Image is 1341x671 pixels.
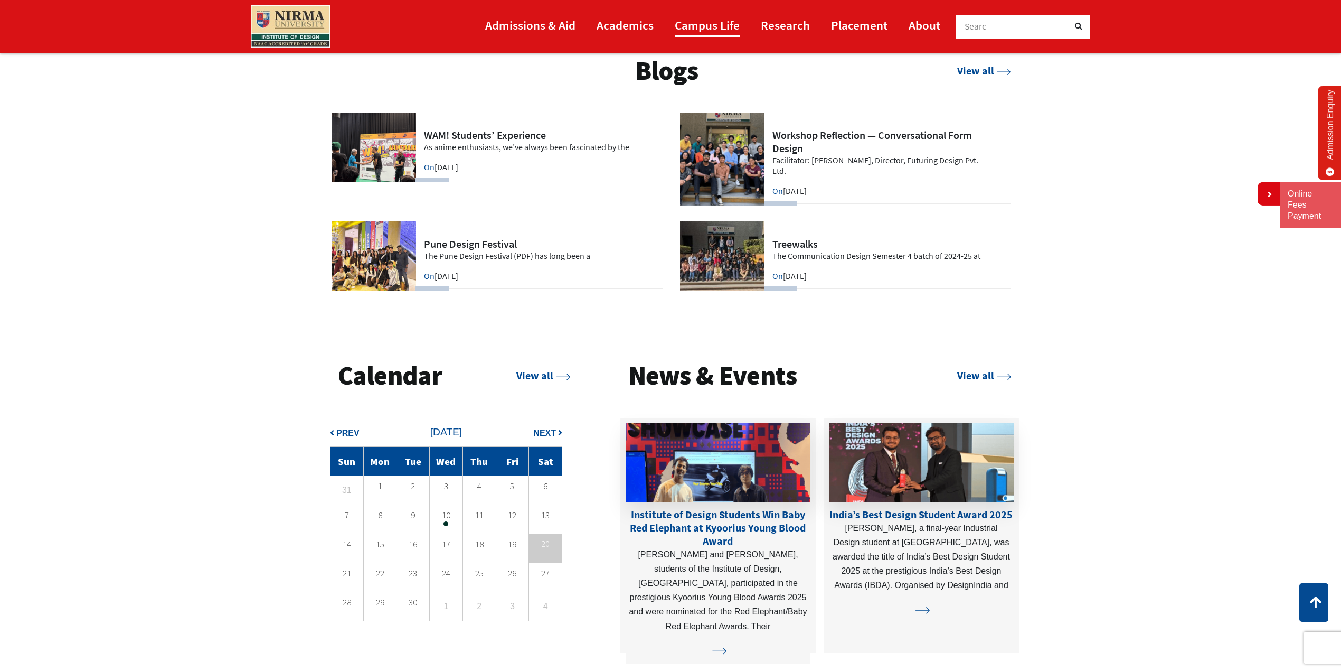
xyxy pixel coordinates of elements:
[529,570,562,577] p: 27
[829,508,1013,521] a: India’s Best Design Student Award 2025
[529,447,562,476] td: Sat
[529,482,562,490] p: 6
[675,13,740,37] a: Campus Life
[462,447,496,476] td: Thu
[496,447,529,476] td: Fri
[533,426,562,440] button: Next
[336,428,360,437] span: Prev
[430,592,463,621] td: 1
[251,5,330,48] img: main_logo
[396,511,429,519] p: 9
[630,508,806,547] a: Institute of Design Students Win Baby Red Elephant at Kyoorius Young Blood Award
[829,423,1014,502] img: India’s Best Design Student Award 2025
[463,511,496,519] p: 11
[462,592,496,621] td: 2
[529,511,562,519] p: 13
[330,511,363,519] p: 7
[330,540,363,548] p: 14
[626,423,810,502] img: Institute of Design Students Win Baby Red Elephant at Kyoorius Young Blood Awards 2025
[364,482,396,490] p: 1
[330,426,360,440] button: Prev
[463,540,496,548] p: 18
[330,418,562,447] td: [DATE]
[628,359,797,393] h3: News & Events
[829,521,1014,593] p: [PERSON_NAME], a final-year Industrial Design student at [GEOGRAPHIC_DATA], was awarded the title...
[516,369,570,382] a: View all
[396,482,429,490] p: 2
[396,447,430,476] td: Tue
[496,540,529,548] p: 19
[364,540,396,548] p: 15
[965,21,987,32] span: Searc
[396,599,429,607] p: 30
[430,447,463,476] td: Wed
[957,64,1011,77] a: View all
[330,570,363,577] p: 21
[533,428,556,437] span: Next
[1288,189,1333,221] a: Online Fees Payment
[330,476,364,505] td: 31
[957,369,1011,382] a: View all
[364,599,396,607] p: 29
[430,511,462,519] p: 10
[330,447,364,476] td: Sun
[463,570,496,577] p: 25
[496,482,529,490] p: 5
[635,54,698,88] h3: Blogs
[396,570,429,577] p: 23
[463,482,496,490] p: 4
[338,359,442,393] h3: Calendar
[430,570,462,577] p: 24
[529,537,562,551] p: 20
[496,511,529,519] p: 12
[529,592,562,621] td: 4
[364,511,396,519] p: 8
[364,570,396,577] p: 22
[496,570,529,577] p: 26
[496,592,529,621] td: 3
[396,540,429,548] p: 16
[761,13,810,37] a: Research
[430,540,462,548] p: 17
[909,13,940,37] a: About
[363,447,396,476] td: Mon
[831,13,887,37] a: Placement
[430,482,462,490] p: 3
[626,547,810,633] p: [PERSON_NAME] and [PERSON_NAME], students of the Institute of Design, [GEOGRAPHIC_DATA], particip...
[330,599,363,607] p: 28
[597,13,654,37] a: Academics
[485,13,575,37] a: Admissions & Aid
